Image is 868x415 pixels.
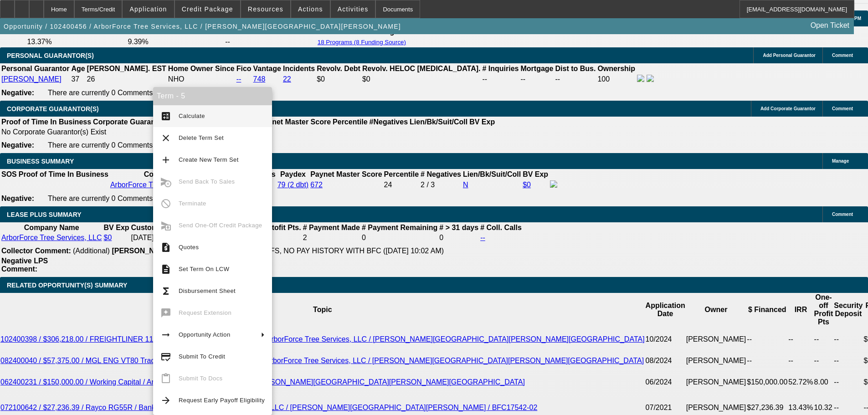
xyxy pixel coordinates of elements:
b: Lien/Bk/Suit/Coll [463,170,521,178]
td: 9.39% [127,37,224,46]
th: Proof of Time In Business [1,118,92,127]
b: # Payment Made [303,224,360,231]
button: 18 Programs (8 Funding Source) [315,38,409,46]
th: IRR [788,293,813,327]
td: 37 [71,74,85,84]
a: -- [236,75,241,83]
td: -- [833,327,863,352]
b: Lien/Bk/Suit/Coll [410,118,467,126]
b: Vantage [253,65,281,72]
span: Quotes [179,244,199,251]
td: -- [520,74,554,84]
td: [PERSON_NAME] [686,327,747,352]
td: 2 [303,233,360,242]
a: 748 [253,75,266,83]
td: No Corporate Guarantor(s) Exist [1,128,499,137]
button: Credit Package [175,0,240,18]
mat-icon: description [160,264,171,275]
b: Incidents [283,65,315,72]
mat-icon: functions [160,286,171,297]
span: There are currently 0 Comments entered on this opportunity [48,141,241,149]
td: 06/2024 [645,369,686,395]
span: Request Early Payoff Eligibility [179,397,265,404]
span: Add Personal Guarantor [763,53,816,58]
td: $150,000.00 [746,369,788,395]
b: # Payment Remaining [362,224,437,231]
td: $0 [316,74,361,84]
b: #Negatives [370,118,408,126]
mat-icon: clear [160,133,171,143]
a: $0 [523,181,531,189]
th: $ Financed [746,293,788,327]
td: [PERSON_NAME] [686,352,747,369]
span: Credit Package [182,5,233,13]
mat-icon: credit_score [160,351,171,362]
button: Activities [331,0,375,18]
th: Application Date [645,293,686,327]
a: 22 [283,75,291,83]
b: Revolv. HELOC [MEDICAL_DATA]. [362,65,481,72]
th: One-off Profit Pts [814,293,834,327]
span: There are currently 0 Comments entered on this opportunity [48,89,241,97]
span: Comment [832,53,853,58]
td: -- [788,352,813,369]
td: -- [814,352,834,369]
b: Negative: [1,141,34,149]
span: Calculate [179,113,205,119]
mat-icon: arrow_right_alt [160,329,171,340]
b: # Inquiries [482,65,519,72]
span: Activities [338,5,369,13]
b: Corporate Guarantor [93,118,165,126]
b: Paydex [280,170,306,178]
td: [PERSON_NAME] [686,369,747,395]
b: # > 31 days [439,224,478,231]
span: Comment [832,106,853,111]
td: $0 [362,74,481,84]
mat-icon: arrow_forward [160,395,171,406]
b: # Employees [231,170,276,178]
td: 0 [361,233,438,242]
b: Age [71,65,85,72]
img: facebook-icon.png [637,75,644,82]
span: Set Term On LCW [179,266,229,272]
b: Dist to Bus. [555,65,596,72]
span: (Additional) [73,247,110,255]
th: Security Deposit [833,293,863,327]
td: -- [833,352,863,369]
b: Ownership [597,65,635,72]
a: 672 [310,181,323,189]
b: Customer Since [131,224,187,231]
span: LEASE PLUS SUMMARY [7,211,82,218]
b: Collector Comment: [1,247,71,255]
b: Company [144,170,177,178]
mat-icon: calculate [160,111,171,122]
span: Delete Term Set [179,134,224,141]
td: 0 [439,233,479,242]
button: Application [123,0,174,18]
a: $0 [104,234,112,241]
b: # Coll. Calls [480,224,522,231]
td: [DATE] [131,233,187,242]
th: Owner [686,293,747,327]
a: 102400398 / $306,218.00 / FREIGHTLINER 114SD / Apex Equipment Sales Inc. / ArborForce Tree Servic... [0,335,645,343]
td: 52.72% [788,369,813,395]
b: Home Owner Since [168,65,235,72]
mat-icon: request_quote [160,242,171,253]
a: ArborForce Tree Services, LLC [1,234,102,241]
span: BUSINESS SUMMARY [7,158,74,165]
div: Term - 5 [153,87,272,105]
td: -- [814,327,834,352]
td: 08/2024 [645,352,686,369]
b: # Negatives [421,170,461,178]
span: Manage [832,159,849,164]
button: Actions [291,0,330,18]
td: -- [746,327,788,352]
span: Create New Term Set [179,156,239,163]
th: Proof of Time In Business [18,170,109,179]
b: [PERSON_NAME]. EST [87,65,166,72]
td: 8.00 [814,369,834,395]
span: Opportunity Action [179,331,231,338]
span: Application [129,5,167,13]
a: 072100642 / $27,236.39 / Rayco RG55R / Bank Payoff / ArborForce Tree Services, LLC / [PERSON_NAME... [0,404,537,411]
td: 100 [597,74,636,84]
